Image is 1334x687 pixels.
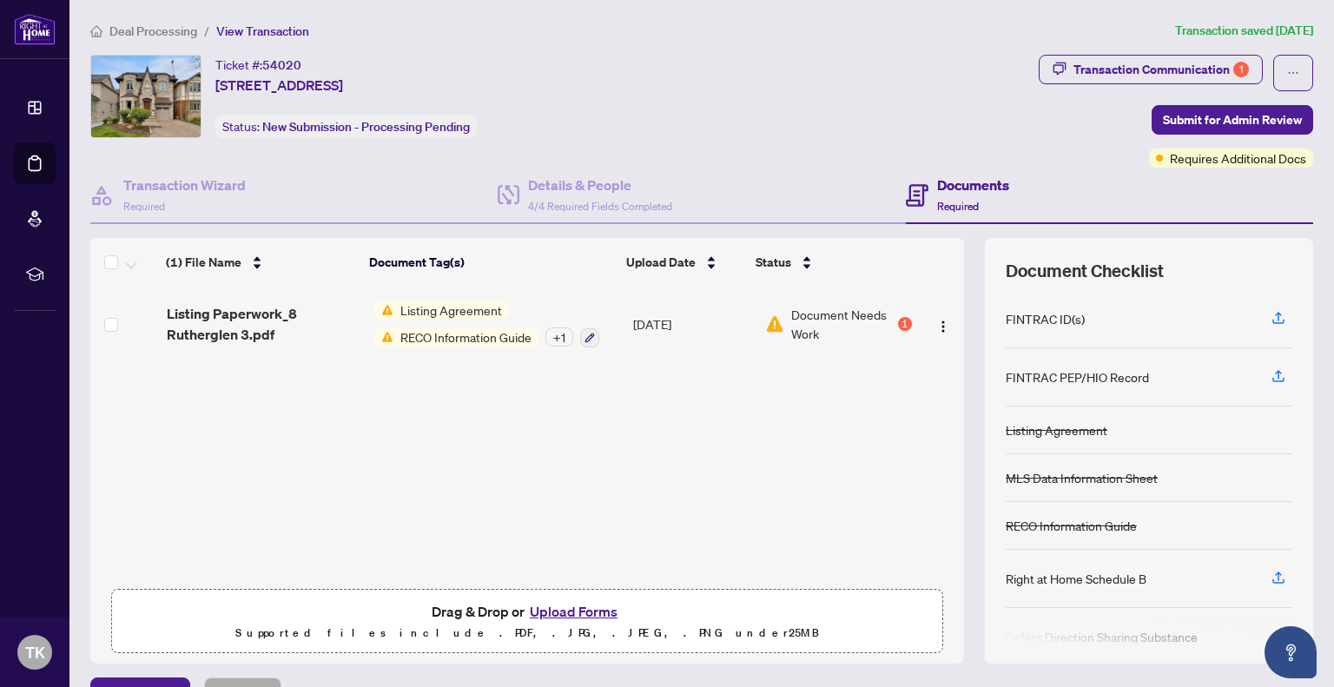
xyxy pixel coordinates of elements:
[1073,56,1249,83] div: Transaction Communication
[1152,105,1313,135] button: Submit for Admin Review
[374,301,393,320] img: Status Icon
[123,175,246,195] h4: Transaction Wizard
[791,305,894,343] span: Document Needs Work
[393,301,509,320] span: Listing Agreement
[1287,67,1299,79] span: ellipsis
[756,253,791,272] span: Status
[1006,309,1085,328] div: FINTRAC ID(s)
[1163,106,1302,134] span: Submit for Admin Review
[528,175,672,195] h4: Details & People
[167,303,360,345] span: Listing Paperwork_8 Rutherglen 3.pdf
[1006,367,1149,386] div: FINTRAC PEP/HIO Record
[215,115,477,138] div: Status:
[619,238,749,287] th: Upload Date
[374,301,599,347] button: Status IconListing AgreementStatus IconRECO Information Guide+1
[1039,55,1263,84] button: Transaction Communication1
[216,23,309,39] span: View Transaction
[765,314,784,334] img: Document Status
[1006,516,1137,535] div: RECO Information Guide
[626,287,758,361] td: [DATE]
[262,57,301,73] span: 54020
[109,23,197,39] span: Deal Processing
[525,600,623,623] button: Upload Forms
[90,25,102,37] span: home
[393,327,538,347] span: RECO Information Guide
[166,253,241,272] span: (1) File Name
[937,175,1009,195] h4: Documents
[1170,149,1306,168] span: Requires Additional Docs
[1006,569,1146,588] div: Right at Home Schedule B
[432,600,623,623] span: Drag & Drop or
[528,200,672,213] span: 4/4 Required Fields Completed
[545,327,573,347] div: + 1
[1265,626,1317,678] button: Open asap
[112,590,942,654] span: Drag & Drop orUpload FormsSupported files include .PDF, .JPG, .JPEG, .PNG under25MB
[626,253,696,272] span: Upload Date
[215,55,301,75] div: Ticket #:
[936,320,950,334] img: Logo
[1006,468,1158,487] div: MLS Data Information Sheet
[374,327,393,347] img: Status Icon
[937,200,979,213] span: Required
[1233,62,1249,77] div: 1
[1006,259,1164,283] span: Document Checklist
[14,13,56,45] img: logo
[122,623,932,644] p: Supported files include .PDF, .JPG, .JPEG, .PNG under 25 MB
[929,310,957,338] button: Logo
[898,317,912,331] div: 1
[362,238,619,287] th: Document Tag(s)
[262,119,470,135] span: New Submission - Processing Pending
[123,200,165,213] span: Required
[159,238,362,287] th: (1) File Name
[749,238,906,287] th: Status
[1175,21,1313,41] article: Transaction saved [DATE]
[215,75,343,96] span: [STREET_ADDRESS]
[25,640,45,664] span: TK
[204,21,209,41] li: /
[91,56,201,137] img: IMG-C12396458_1.jpg
[1006,420,1107,439] div: Listing Agreement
